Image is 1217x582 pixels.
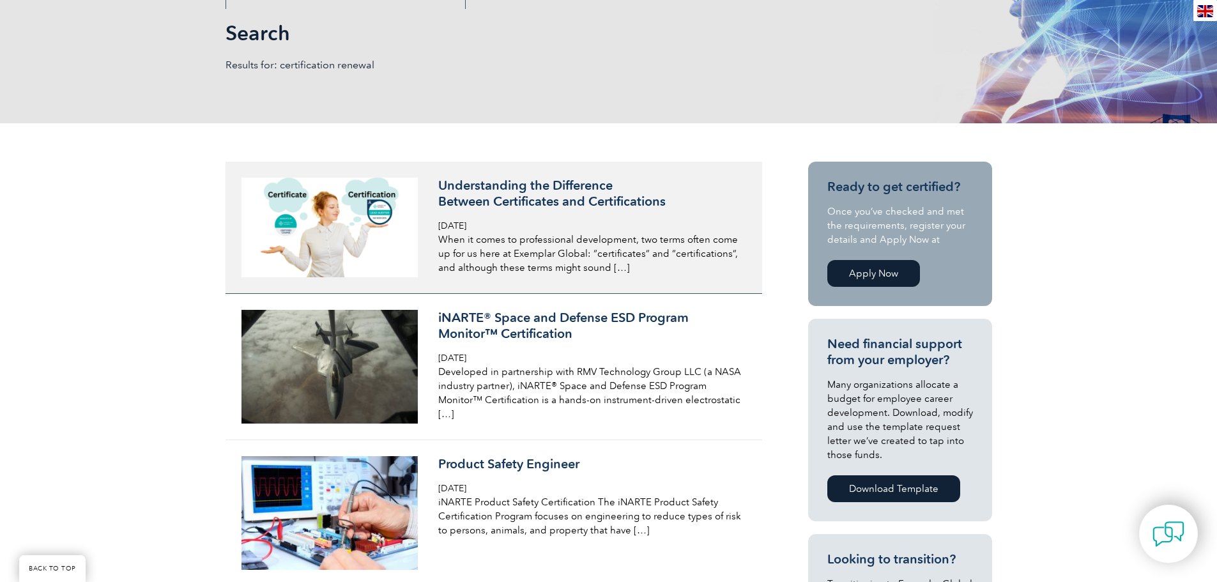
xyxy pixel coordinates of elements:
[19,555,86,582] a: BACK TO TOP
[827,179,973,195] h3: Ready to get certified?
[438,353,466,364] span: [DATE]
[241,310,418,424] img: f-22-raptor-gf89e784b7_1280-300x193.jpg
[241,456,418,570] img: Untitled-design-2-300x193.jpg
[438,495,741,537] p: iNARTE Product Safety Certification The iNARTE Product Safety Certification Program focuses on en...
[241,178,418,277] img: Auditor-Online-image-640x360-640-x-416-px-5-300x169.png
[438,456,741,472] h3: Product Safety Engineer
[438,310,741,342] h3: iNARTE® Space and Defense ESD Program Monitor™ Certification
[226,294,762,440] a: iNARTE® Space and Defense ESD Program Monitor™ Certification [DATE] Developed in partnership with...
[827,551,973,567] h3: Looking to transition?
[438,233,741,275] p: When it comes to professional development, two terms often come up for us here at Exemplar Global...
[827,475,960,502] a: Download Template
[226,58,609,72] p: Results for: certification renewal
[438,365,741,421] p: Developed in partnership with RMV Technology Group LLC (a NASA industry partner), iNARTE® Space a...
[438,483,466,494] span: [DATE]
[827,336,973,368] h3: Need financial support from your employer?
[827,204,973,247] p: Once you’ve checked and met the requirements, register your details and Apply Now at
[827,378,973,462] p: Many organizations allocate a budget for employee career development. Download, modify and use th...
[438,178,741,210] h3: Understanding the Difference Between Certificates and Certifications
[226,20,716,45] h1: Search
[438,220,466,231] span: [DATE]
[226,162,762,294] a: Understanding the DifferenceBetween Certificates and Certifications [DATE] When it comes to profe...
[1197,5,1213,17] img: en
[1152,518,1184,550] img: contact-chat.png
[827,260,920,287] a: Apply Now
